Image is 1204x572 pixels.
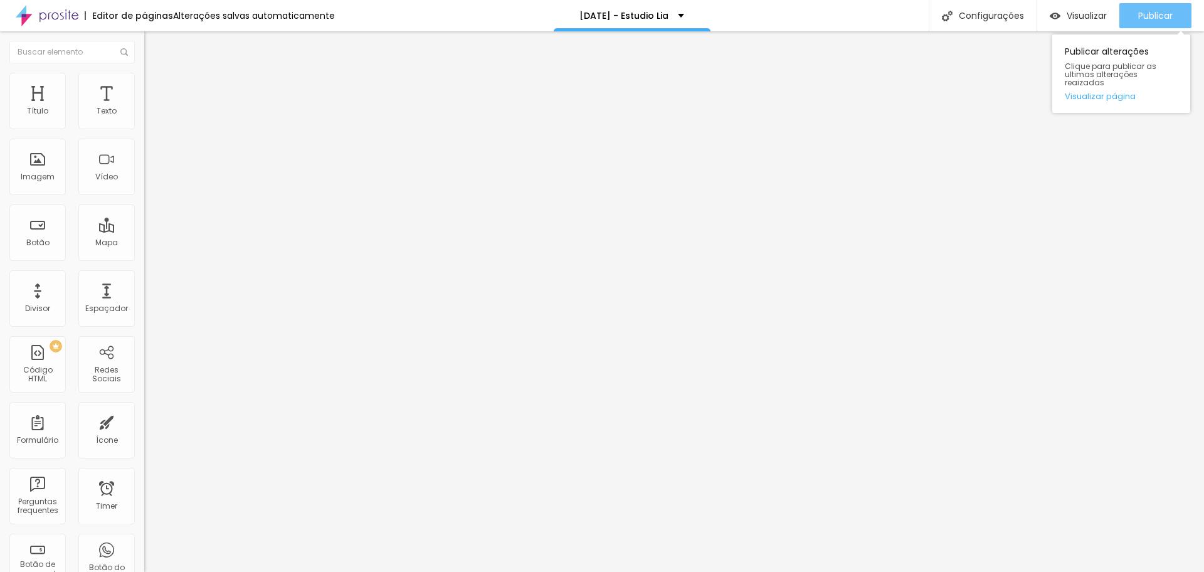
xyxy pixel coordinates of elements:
a: Visualizar página [1065,92,1178,100]
div: Título [27,107,48,115]
div: Formulário [17,436,58,445]
p: [DATE] - Estudio Lia [579,11,668,20]
input: Buscar elemento [9,41,135,63]
div: Alterações salvas automaticamente [173,11,335,20]
div: Publicar alterações [1052,34,1190,113]
div: Texto [97,107,117,115]
img: Icone [120,48,128,56]
img: view-1.svg [1050,11,1060,21]
div: Imagem [21,172,55,181]
div: Editor de páginas [85,11,173,20]
div: Vídeo [95,172,118,181]
div: Espaçador [85,304,128,313]
div: Perguntas frequentes [13,497,62,516]
button: Publicar [1119,3,1191,28]
div: Divisor [25,304,50,313]
div: Timer [96,502,117,511]
button: Visualizar [1037,3,1119,28]
div: Botão [26,238,50,247]
div: Código HTML [13,366,62,384]
div: Ícone [96,436,118,445]
span: Visualizar [1067,11,1107,21]
div: Mapa [95,238,118,247]
img: Icone [942,11,953,21]
span: Publicar [1138,11,1173,21]
span: Clique para publicar as ultimas alterações reaizadas [1065,62,1178,87]
div: Redes Sociais [82,366,131,384]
